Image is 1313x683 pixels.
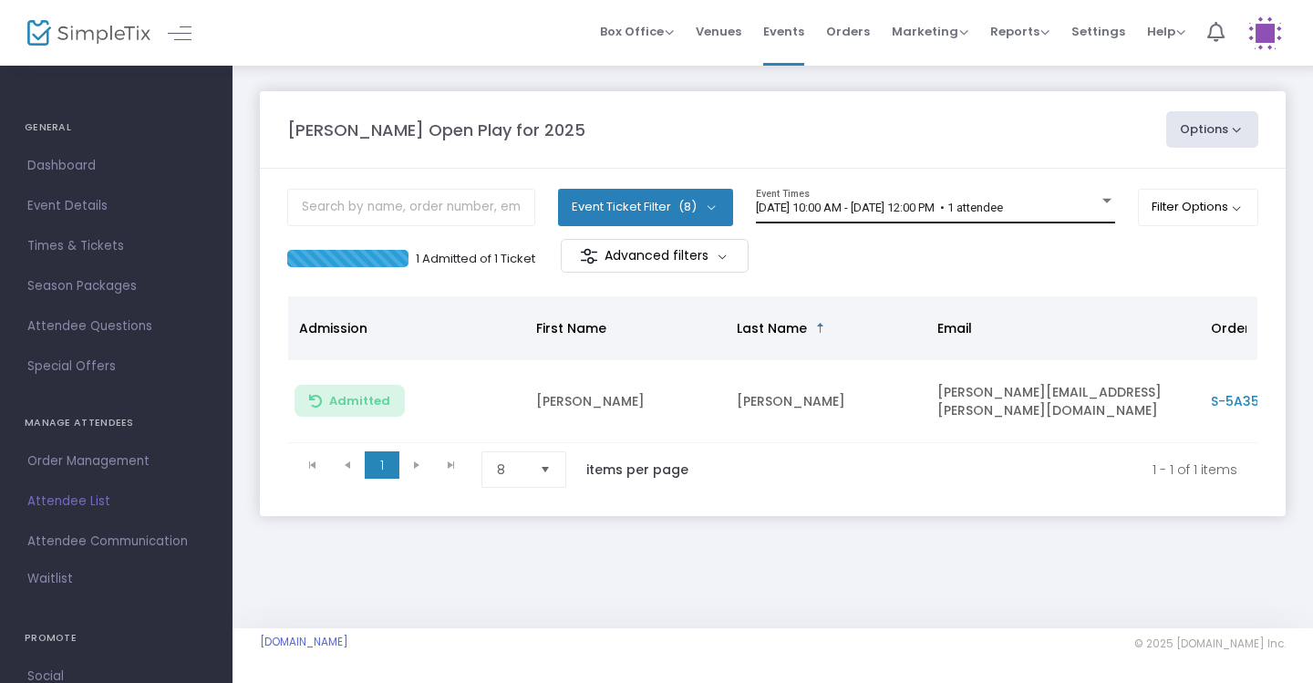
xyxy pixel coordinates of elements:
span: Marketing [892,23,968,40]
label: items per page [586,461,688,479]
span: Sortable [813,321,828,336]
span: Attendee Questions [27,315,205,338]
span: Special Offers [27,355,205,378]
span: Waitlist [27,570,73,588]
span: [DATE] 10:00 AM - [DATE] 12:00 PM • 1 attendee [756,201,1003,214]
span: Season Packages [27,274,205,298]
td: [PERSON_NAME] [525,360,726,443]
span: (8) [678,200,697,214]
span: Order ID [1211,319,1266,337]
button: Admitted [295,385,405,417]
span: 8 [497,461,525,479]
m-button: Advanced filters [561,239,750,273]
td: [PERSON_NAME][EMAIL_ADDRESS][PERSON_NAME][DOMAIN_NAME] [926,360,1200,443]
h4: GENERAL [25,109,208,146]
kendo-pager-info: 1 - 1 of 1 items [727,451,1237,488]
span: Reports [990,23,1049,40]
span: Help [1147,23,1185,40]
span: Admitted [329,394,390,409]
td: [PERSON_NAME] [726,360,926,443]
span: Times & Tickets [27,234,205,258]
button: Filter Options [1138,189,1259,225]
span: Order Management [27,450,205,473]
span: Attendee Communication [27,530,205,554]
button: Select [532,452,558,487]
span: Event Details [27,194,205,218]
span: Events [763,8,804,55]
span: Orders [826,8,870,55]
span: Page 1 [365,451,399,479]
span: Venues [696,8,741,55]
a: [DOMAIN_NAME] [260,635,348,649]
span: Settings [1071,8,1125,55]
span: Email [937,319,972,337]
div: Data table [288,296,1257,443]
p: 1 Admitted of 1 Ticket [416,250,535,268]
span: Dashboard [27,154,205,178]
input: Search by name, order number, email, ip address [287,189,535,226]
span: Last Name [737,319,807,337]
span: Attendee List [27,490,205,513]
span: S-5A35C7EE-F [1211,392,1304,410]
m-panel-title: [PERSON_NAME] Open Play for 2025 [287,118,585,142]
button: Options [1166,111,1259,148]
h4: PROMOTE [25,620,208,657]
span: First Name [536,319,606,337]
img: filter [580,247,598,265]
span: Box Office [600,23,674,40]
span: © 2025 [DOMAIN_NAME] Inc. [1134,636,1286,651]
span: Admission [299,319,367,337]
button: Event Ticket Filter(8) [558,189,733,225]
h4: MANAGE ATTENDEES [25,405,208,441]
